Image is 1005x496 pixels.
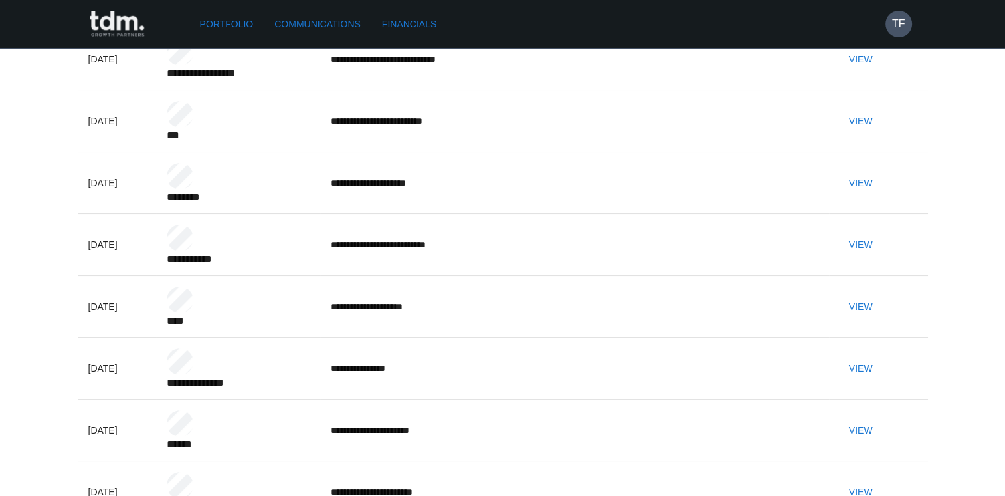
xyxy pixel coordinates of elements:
button: View [840,295,882,319]
button: View [840,233,882,257]
button: View [840,356,882,381]
a: Portfolio [195,12,259,37]
a: Financials [377,12,442,37]
td: [DATE] [78,338,156,400]
td: [DATE] [78,214,156,276]
td: [DATE] [78,400,156,461]
td: [DATE] [78,29,156,90]
td: [DATE] [78,276,156,338]
td: [DATE] [78,90,156,152]
button: View [840,109,882,134]
h6: TF [892,16,905,32]
button: View [840,418,882,443]
a: Communications [269,12,366,37]
button: TF [885,11,912,37]
button: View [840,47,882,72]
td: [DATE] [78,152,156,214]
button: View [840,171,882,195]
